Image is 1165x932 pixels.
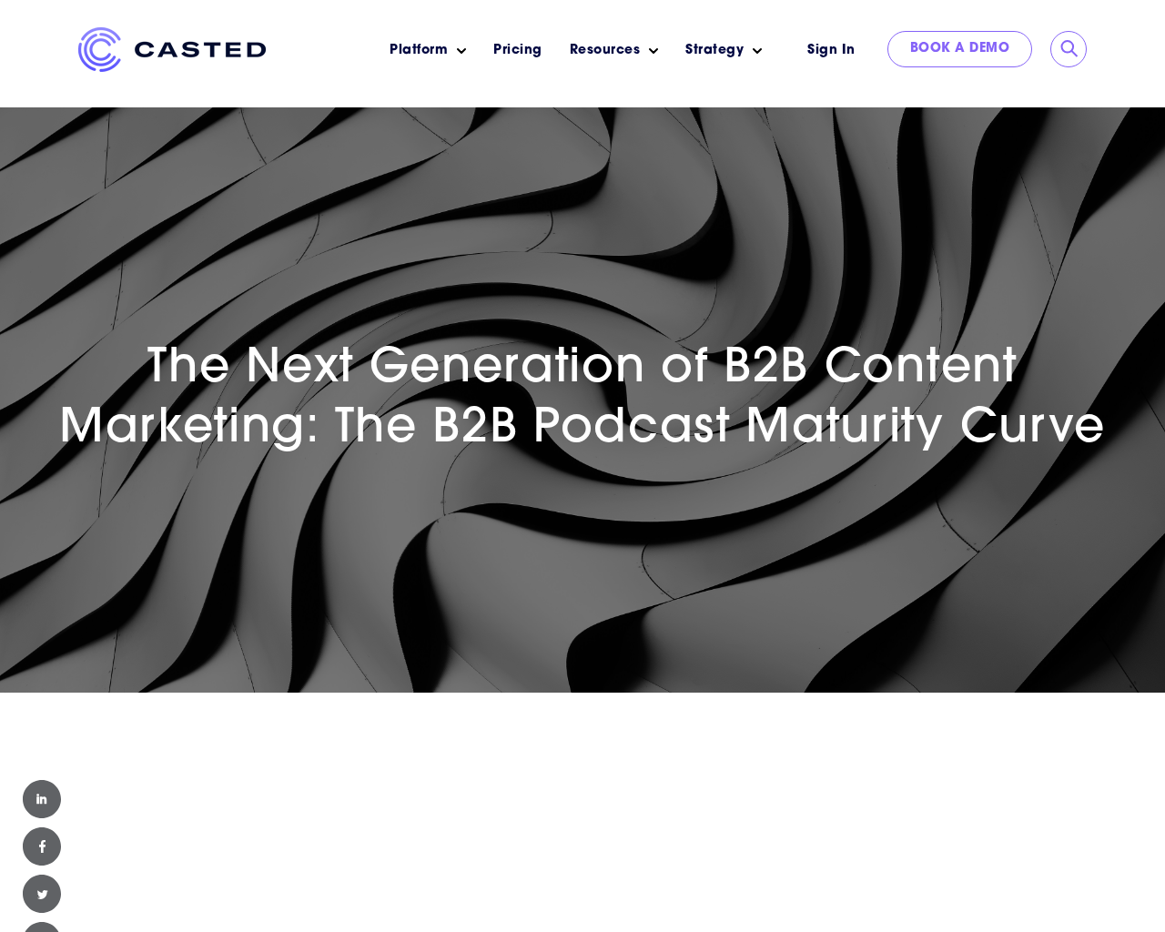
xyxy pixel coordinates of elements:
a: Book a Demo [887,31,1033,67]
img: Casted_Logo_Horizontal_FullColor_PUR_BLUE [78,27,266,72]
a: Sign In [785,31,878,70]
input: Submit [1060,40,1079,58]
a: Resources [570,41,641,60]
img: Twitter [23,875,61,913]
img: Facebook [23,827,61,866]
a: Pricing [493,41,542,60]
a: Strategy [685,41,744,60]
a: Platform [390,41,448,60]
img: Linked [23,780,61,818]
span: The Next Generation of B2B Content Marketing: The B2B Podcast Maturity Curve [59,346,1106,453]
nav: Main menu [293,27,775,74]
